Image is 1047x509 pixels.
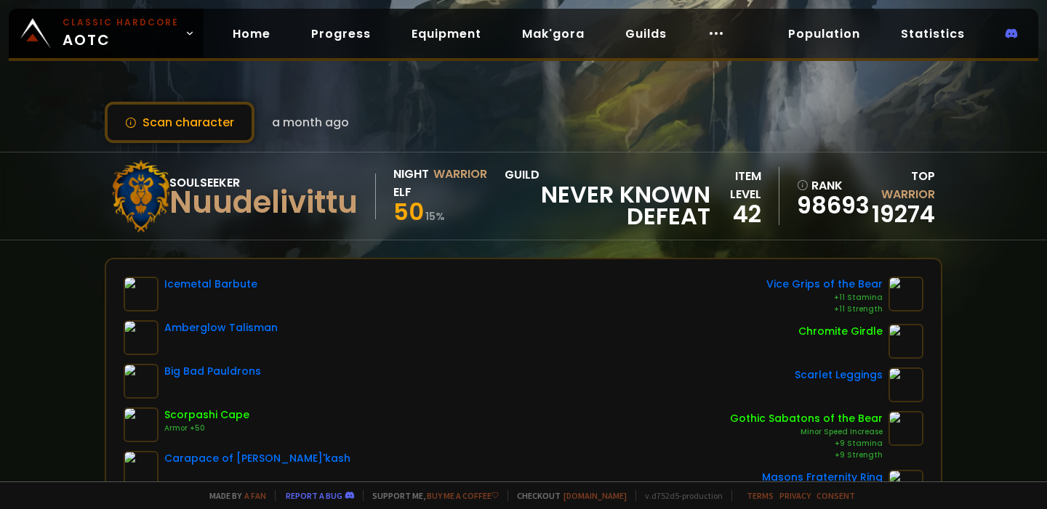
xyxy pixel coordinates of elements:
[286,490,342,501] a: Report a bug
[164,451,350,466] div: Carapace of [PERSON_NAME]'kash
[766,304,883,315] div: +11 Strength
[63,16,179,51] span: AOTC
[797,195,858,216] a: 98693
[888,411,923,446] img: item-10089
[393,195,424,228] span: 50
[63,16,179,29] small: Classic Hardcore
[164,364,261,379] div: Big Bad Pauldrons
[730,449,883,461] div: +9 Strength
[201,490,266,501] span: Made by
[164,320,278,335] div: Amberglow Talisman
[433,165,487,201] div: Warrior
[797,176,858,195] div: rank
[400,19,493,49] a: Equipment
[425,209,445,224] small: 15 %
[795,367,883,383] div: Scarlet Leggings
[730,426,883,438] div: Minor Speed Increase
[124,407,159,442] img: item-14656
[614,19,678,49] a: Guilds
[169,174,358,192] div: Soulseeker
[508,490,627,501] span: Checkout
[635,490,723,501] span: v. d752d5 - production
[817,490,855,501] a: Consent
[124,451,159,486] img: item-10775
[9,9,204,58] a: Classic HardcoreAOTC
[730,411,883,426] div: Gothic Sabatons of the Bear
[710,167,761,203] div: item level
[124,364,159,399] img: item-9476
[244,490,266,501] a: a fan
[798,324,883,339] div: Chromite Girdle
[505,184,710,227] span: Never Known Defeat
[272,113,349,131] span: a month ago
[888,324,923,359] img: item-8140
[505,166,710,227] div: guild
[221,19,282,49] a: Home
[881,186,935,203] span: Warrior
[105,102,254,143] button: Scan character
[300,19,382,49] a: Progress
[164,407,249,423] div: Scorpashi Cape
[124,277,159,311] img: item-10763
[762,470,883,485] div: Masons Fraternity Ring
[867,167,935,203] div: Top
[777,19,872,49] a: Population
[124,320,159,355] img: item-10824
[510,19,596,49] a: Mak'gora
[563,490,627,501] a: [DOMAIN_NAME]
[164,423,249,434] div: Armor +50
[888,277,923,311] img: item-9640
[888,367,923,402] img: item-10330
[779,490,811,501] a: Privacy
[766,292,883,304] div: +11 Stamina
[766,277,883,292] div: Vice Grips of the Bear
[363,490,499,501] span: Support me,
[747,490,774,501] a: Terms
[889,19,976,49] a: Statistics
[164,277,257,292] div: Icemetal Barbute
[730,438,883,449] div: +9 Stamina
[393,165,429,201] div: Night Elf
[872,198,935,230] a: 19274
[427,490,499,501] a: Buy me a coffee
[710,203,761,225] div: 42
[169,192,358,213] div: Nuudelivittu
